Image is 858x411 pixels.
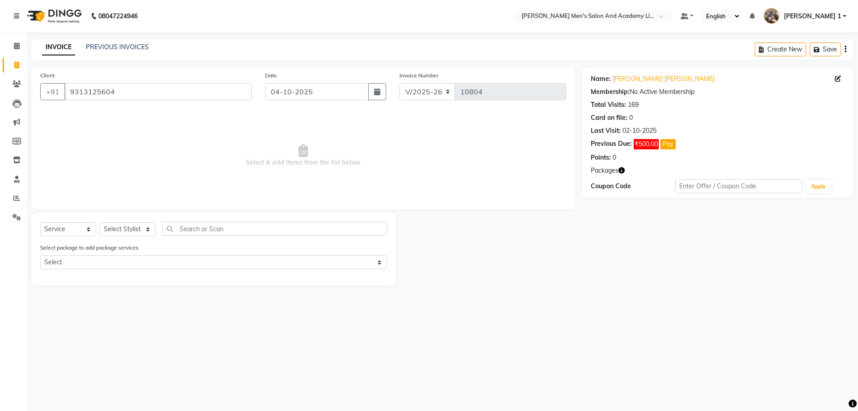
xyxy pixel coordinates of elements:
[629,113,633,123] div: 0
[64,83,252,100] input: Search by Name/Mobile/Email/Code
[591,100,626,110] div: Total Visits:
[591,126,621,136] div: Last Visit:
[622,126,656,136] div: 02-10-2025
[591,87,630,97] div: Membership:
[634,139,659,149] span: ₹500.00
[806,180,831,193] button: Apply
[784,12,841,21] span: [PERSON_NAME] 1
[42,39,75,55] a: INVOICE
[265,72,277,80] label: Date
[764,8,779,24] img: NISHIT SURANI 1
[40,111,566,200] span: Select & add items from the list below
[591,139,632,149] div: Previous Due:
[591,182,675,191] div: Coupon Code
[613,153,616,162] div: 0
[591,166,618,175] span: Packages
[86,43,149,51] a: PREVIOUS INVOICES
[591,74,611,84] div: Name:
[162,222,387,236] input: Search or Scan
[675,179,802,193] input: Enter Offer / Coupon Code
[613,74,715,84] a: [PERSON_NAME] [PERSON_NAME]
[810,42,841,56] button: Save
[98,4,138,29] b: 08047224946
[628,100,639,110] div: 169
[40,83,65,100] button: +91
[40,72,55,80] label: Client
[591,113,627,123] div: Card on file:
[40,244,139,252] label: Select package to add package services
[660,139,676,149] button: Pay
[591,87,845,97] div: No Active Membership
[591,153,611,162] div: Points:
[400,72,438,80] label: Invoice Number
[755,42,806,56] button: Create New
[23,4,84,29] img: logo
